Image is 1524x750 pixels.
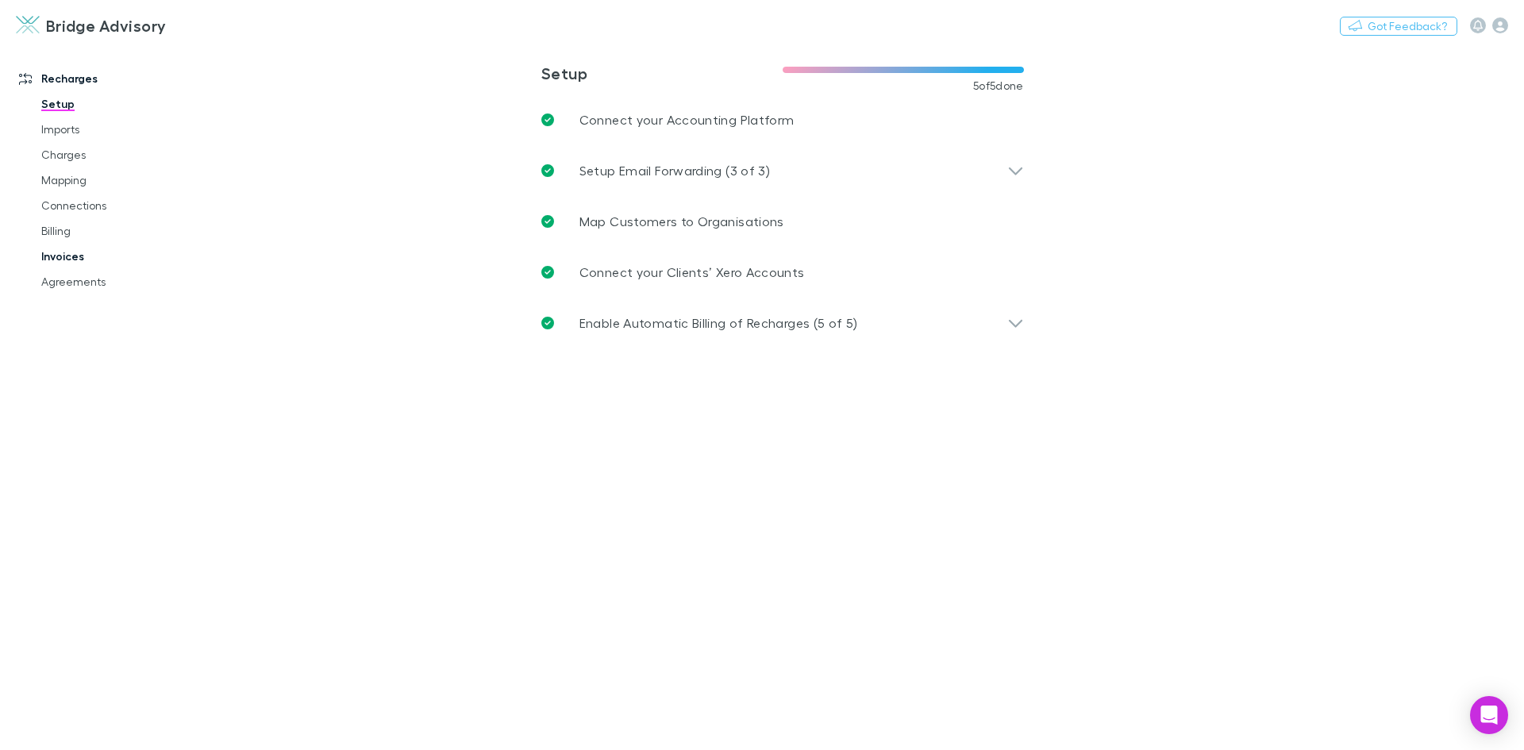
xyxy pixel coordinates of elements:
div: Enable Automatic Billing of Recharges (5 of 5) [529,298,1037,348]
a: Mapping [25,167,214,193]
button: Got Feedback? [1340,17,1457,36]
div: Setup Email Forwarding (3 of 3) [529,145,1037,196]
a: Setup [25,91,214,117]
span: 5 of 5 done [973,79,1024,92]
a: Billing [25,218,214,244]
p: Connect your Accounting Platform [579,110,795,129]
img: Bridge Advisory's Logo [16,16,40,35]
a: Agreements [25,269,214,294]
p: Connect your Clients’ Xero Accounts [579,263,805,282]
a: Connections [25,193,214,218]
p: Map Customers to Organisations [579,212,784,231]
p: Enable Automatic Billing of Recharges (5 of 5) [579,313,858,333]
a: Connect your Clients’ Xero Accounts [529,247,1037,298]
a: Recharges [3,66,214,91]
div: Open Intercom Messenger [1470,696,1508,734]
a: Connect your Accounting Platform [529,94,1037,145]
p: Setup Email Forwarding (3 of 3) [579,161,770,180]
a: Map Customers to Organisations [529,196,1037,247]
a: Invoices [25,244,214,269]
h3: Bridge Advisory [46,16,167,35]
h3: Setup [541,63,783,83]
a: Imports [25,117,214,142]
a: Charges [25,142,214,167]
a: Bridge Advisory [6,6,176,44]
